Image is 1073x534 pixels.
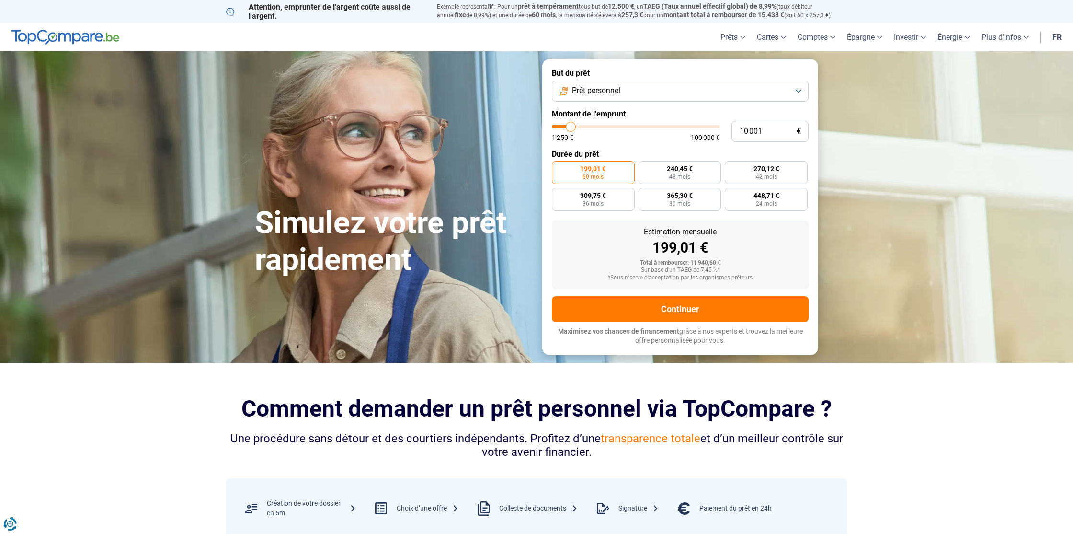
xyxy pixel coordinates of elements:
span: 24 mois [756,201,777,207]
button: Continuer [552,296,809,322]
span: Maximisez vos chances de financement [558,327,679,335]
span: 36 mois [582,201,604,207]
img: TopCompare [11,30,119,45]
span: 60 mois [582,174,604,180]
p: Exemple représentatif : Pour un tous but de , un (taux débiteur annuel de 8,99%) et une durée de ... [437,2,847,20]
p: Attention, emprunter de l'argent coûte aussi de l'argent. [226,2,425,21]
h1: Simulez votre prêt rapidement [255,205,531,279]
span: prêt à tempérament [518,2,579,10]
h2: Comment demander un prêt personnel via TopCompare ? [226,395,847,422]
a: Cartes [751,23,792,51]
div: Une procédure sans détour et des courtiers indépendants. Profitez d’une et d’un meilleur contrôle... [226,432,847,460]
div: Sur base d'un TAEG de 7,45 %* [559,267,801,274]
div: Paiement du prêt en 24h [699,504,772,513]
div: Estimation mensuelle [559,228,801,236]
label: But du prêt [552,69,809,78]
span: 448,71 € [753,192,779,199]
span: 257,3 € [621,11,643,19]
label: Montant de l'emprunt [552,109,809,118]
a: Épargne [841,23,888,51]
p: grâce à nos experts et trouvez la meilleure offre personnalisée pour vous. [552,327,809,346]
a: Énergie [932,23,976,51]
span: € [797,128,801,136]
a: Prêts [715,23,751,51]
span: Prêt personnel [572,85,620,96]
span: 309,75 € [580,192,606,199]
a: Plus d'infos [976,23,1035,51]
span: 48 mois [669,174,690,180]
span: 270,12 € [753,165,779,172]
span: fixe [455,11,466,19]
div: 199,01 € [559,241,801,255]
button: Prêt personnel [552,81,809,102]
div: Création de votre dossier en 5m [267,499,356,518]
span: 100 000 € [691,134,720,141]
span: 12.500 € [608,2,634,10]
span: 240,45 € [667,165,693,172]
a: Comptes [792,23,841,51]
label: Durée du prêt [552,150,809,159]
div: *Sous réserve d'acceptation par les organismes prêteurs [559,275,801,281]
span: 42 mois [756,174,777,180]
a: fr [1047,23,1067,51]
span: TAEG (Taux annuel effectif global) de 8,99% [643,2,776,10]
span: 60 mois [532,11,556,19]
span: 199,01 € [580,165,606,172]
span: 1 250 € [552,134,573,141]
a: Investir [888,23,932,51]
div: Collecte de documents [499,504,578,513]
span: transparence totale [601,432,700,445]
span: 365,30 € [667,192,693,199]
div: Signature [618,504,659,513]
span: montant total à rembourser de 15.438 € [663,11,784,19]
div: Choix d’une offre [397,504,458,513]
span: 30 mois [669,201,690,207]
div: Total à rembourser: 11 940,60 € [559,260,801,267]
